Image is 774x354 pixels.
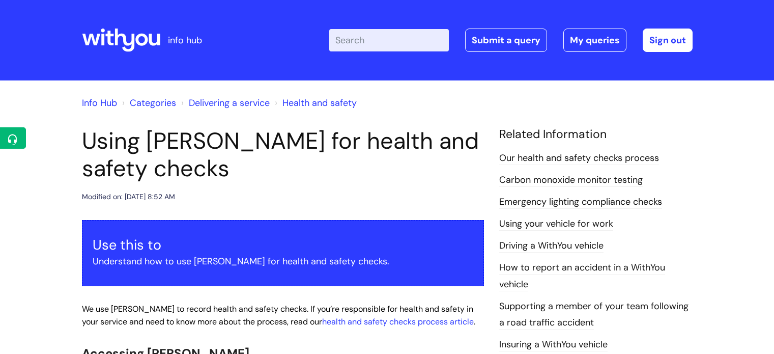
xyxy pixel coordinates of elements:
[120,95,176,111] li: Solution home
[93,253,473,269] p: Understand how to use [PERSON_NAME] for health and safety checks.
[189,97,270,109] a: Delivering a service
[130,97,176,109] a: Categories
[499,196,662,209] a: Emergency lighting compliance checks
[168,32,202,48] p: info hub
[499,300,689,330] a: Supporting a member of your team following a road traffic accident
[322,316,474,327] a: health and safety checks process article
[499,217,613,231] a: Using your vehicle for work
[465,29,547,52] a: Submit a query
[179,95,270,111] li: Delivering a service
[499,239,604,253] a: Driving a WithYou vehicle
[563,29,626,52] a: My queries
[499,127,693,142] h4: Related Information
[82,97,117,109] a: Info Hub
[499,152,659,165] a: Our health and safety checks process
[282,97,357,109] a: Health and safety
[82,190,175,203] div: Modified on: [DATE] 8:52 AM
[329,29,693,52] div: | -
[329,29,449,51] input: Search
[82,304,475,327] span: We use [PERSON_NAME] to record health and safety checks. If you’re responsible for health and saf...
[643,29,693,52] a: Sign out
[499,261,665,291] a: How to report an accident in a WithYou vehicle
[499,174,643,187] a: Carbon monoxide monitor testing
[272,95,357,111] li: Health and safety
[499,338,608,351] a: Insuring a WithYou vehicle
[82,127,484,182] h1: Using [PERSON_NAME] for health and safety checks
[93,237,473,253] h3: Use this to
